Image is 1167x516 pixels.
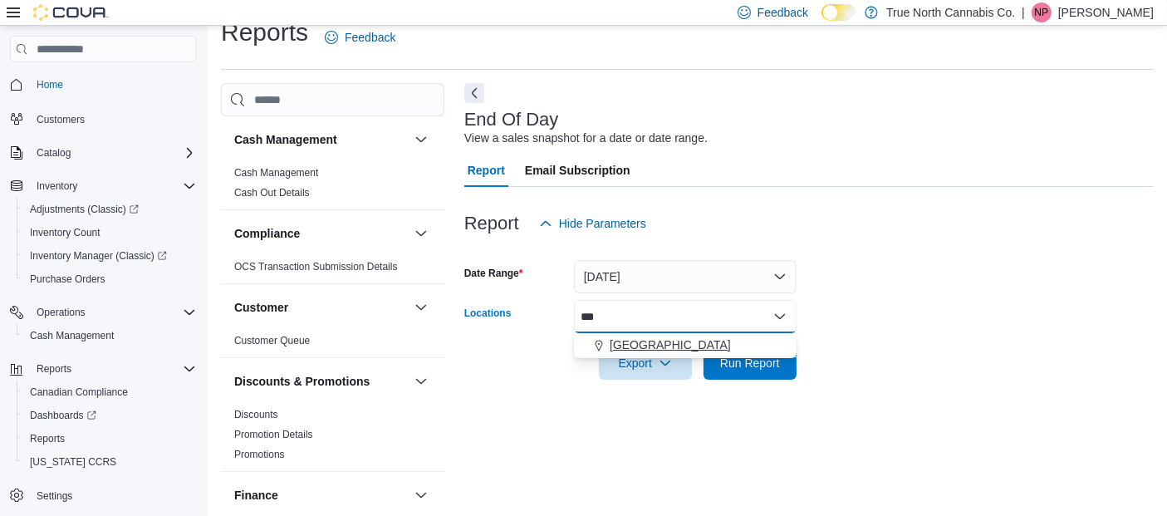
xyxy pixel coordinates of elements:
[234,225,300,242] h3: Compliance
[411,297,431,317] button: Customer
[30,143,196,163] span: Catalog
[23,452,196,472] span: Washington CCRS
[720,355,780,371] span: Run Report
[30,359,78,379] button: Reports
[464,307,512,320] label: Locations
[30,108,196,129] span: Customers
[464,110,559,130] h3: End Of Day
[234,131,408,148] button: Cash Management
[758,4,808,21] span: Feedback
[17,268,203,291] button: Purchase Orders
[1035,2,1049,22] span: NP
[30,176,196,196] span: Inventory
[23,269,112,289] a: Purchase Orders
[17,324,203,347] button: Cash Management
[30,302,92,322] button: Operations
[23,269,196,289] span: Purchase Orders
[30,249,167,263] span: Inventory Manager (Classic)
[23,199,196,219] span: Adjustments (Classic)
[234,409,278,420] a: Discounts
[411,371,431,391] button: Discounts & Promotions
[221,16,308,49] h1: Reports
[30,432,65,445] span: Reports
[23,382,196,402] span: Canadian Compliance
[234,428,313,441] span: Promotion Details
[411,130,431,150] button: Cash Management
[234,487,408,504] button: Finance
[17,450,203,474] button: [US_STATE] CCRS
[30,143,77,163] button: Catalog
[234,187,310,199] a: Cash Out Details
[234,487,278,504] h3: Finance
[23,223,107,243] a: Inventory Count
[17,427,203,450] button: Reports
[221,257,444,283] div: Compliance
[234,225,408,242] button: Compliance
[610,337,731,353] span: [GEOGRAPHIC_DATA]
[3,141,203,165] button: Catalog
[23,382,135,402] a: Canadian Compliance
[37,78,63,91] span: Home
[3,174,203,198] button: Inventory
[17,244,203,268] a: Inventory Manager (Classic)
[23,199,145,219] a: Adjustments (Classic)
[1022,2,1025,22] p: |
[1032,2,1052,22] div: Noah Pollock
[574,333,797,357] div: Choose from the following options
[464,214,519,233] h3: Report
[37,362,71,376] span: Reports
[30,75,70,95] a: Home
[37,146,71,160] span: Catalog
[23,405,196,425] span: Dashboards
[468,154,505,187] span: Report
[221,163,444,209] div: Cash Management
[30,455,116,469] span: [US_STATE] CCRS
[234,373,408,390] button: Discounts & Promotions
[17,404,203,427] a: Dashboards
[30,486,79,506] a: Settings
[30,329,114,342] span: Cash Management
[234,167,318,179] a: Cash Management
[704,346,797,380] button: Run Report
[23,246,196,266] span: Inventory Manager (Classic)
[3,301,203,324] button: Operations
[33,4,108,21] img: Cova
[23,405,103,425] a: Dashboards
[37,179,77,193] span: Inventory
[23,429,196,449] span: Reports
[17,221,203,244] button: Inventory Count
[234,261,398,273] a: OCS Transaction Submission Details
[3,357,203,381] button: Reports
[30,273,105,286] span: Purchase Orders
[23,326,196,346] span: Cash Management
[532,207,653,240] button: Hide Parameters
[30,176,84,196] button: Inventory
[574,260,797,293] button: [DATE]
[821,4,856,22] input: Dark Mode
[318,21,402,54] a: Feedback
[3,484,203,508] button: Settings
[3,72,203,96] button: Home
[17,198,203,221] a: Adjustments (Classic)
[23,326,120,346] a: Cash Management
[234,334,310,347] span: Customer Queue
[234,429,313,440] a: Promotion Details
[886,2,1015,22] p: True North Cannabis Co.
[821,21,822,22] span: Dark Mode
[411,224,431,243] button: Compliance
[17,381,203,404] button: Canadian Compliance
[464,83,484,103] button: Next
[234,449,285,460] a: Promotions
[30,302,196,322] span: Operations
[23,429,71,449] a: Reports
[234,166,318,179] span: Cash Management
[773,310,787,323] button: Close list of options
[599,346,692,380] button: Export
[464,267,523,280] label: Date Range
[574,333,797,357] button: [GEOGRAPHIC_DATA]
[525,154,630,187] span: Email Subscription
[234,131,337,148] h3: Cash Management
[30,409,96,422] span: Dashboards
[30,386,128,399] span: Canadian Compliance
[234,299,408,316] button: Customer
